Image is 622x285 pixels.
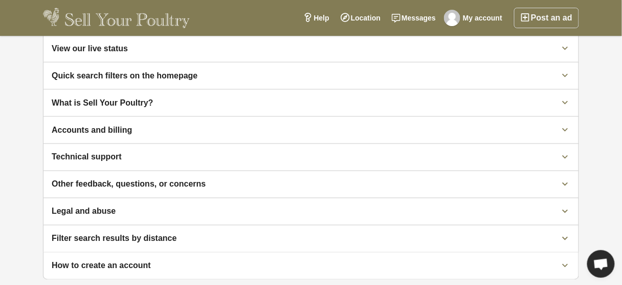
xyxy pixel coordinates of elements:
div: What is Sell Your Poultry? [52,98,547,108]
a: My account [441,8,508,28]
a: Location [335,8,386,28]
a: Quick search filters on the homepage [43,63,579,89]
img: Carol Connor [444,10,460,26]
img: Sell Your Poultry [43,8,190,28]
a: Legal and abuse [43,198,579,225]
a: Filter search results by distance [43,226,579,252]
a: Messages [386,8,441,28]
div: View our live status [52,44,547,54]
div: How to create an account [52,261,547,271]
div: Other feedback, questions, or concerns [52,179,547,190]
a: View our live status [43,35,579,62]
div: Legal and abuse [52,207,547,217]
a: Help [298,8,335,28]
a: Technical support [43,144,579,171]
div: Accounts and billing [52,125,547,135]
a: How to create an account [43,253,579,280]
a: What is Sell Your Poultry? [43,90,579,116]
a: Post an ad [514,8,579,28]
a: Accounts and billing [43,117,579,144]
a: Other feedback, questions, or concerns [43,171,579,198]
div: Open chat [587,250,615,278]
div: Quick search filters on the homepage [52,71,547,81]
div: Technical support [52,152,547,162]
div: Filter search results by distance [52,234,547,244]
